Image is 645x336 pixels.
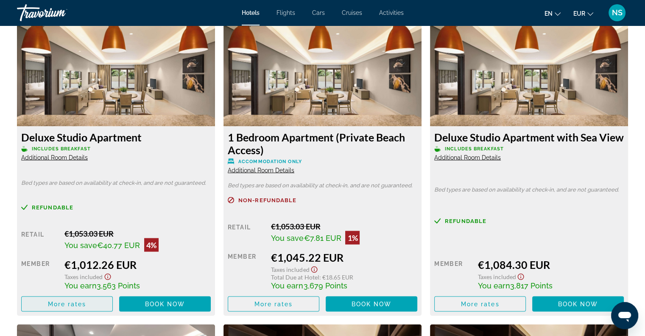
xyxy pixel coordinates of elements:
[532,296,624,311] button: Book now
[103,271,113,280] button: Show Taxes and Fees disclaimer
[434,258,471,290] div: Member
[558,300,598,307] span: Book now
[97,281,140,290] span: 3,563 Points
[97,240,140,249] span: €40.77 EUR
[461,300,500,307] span: More rates
[477,273,516,280] span: Taxes included
[21,154,88,161] span: Additional Room Details
[144,238,159,251] div: 4%
[64,229,211,238] div: €1,053.03 EUR
[271,273,417,280] div: : €18.65 EUR
[445,146,504,151] span: Includes Breakfast
[510,281,552,290] span: 3,817 Points
[223,20,422,126] img: b25ab612-1de4-4215-970a-bcb6f18ceeb9.jpeg
[32,204,73,210] span: Refundable
[64,273,103,280] span: Taxes included
[238,197,296,203] span: Non-refundable
[21,296,113,311] button: More rates
[271,281,303,290] span: You earn
[304,233,341,242] span: €7.81 EUR
[516,271,526,280] button: Show Taxes and Fees disclaimer
[21,204,211,210] a: Refundable
[276,9,295,16] a: Flights
[573,10,585,17] span: EUR
[228,167,294,173] span: Additional Room Details
[326,296,417,311] button: Book now
[48,300,87,307] span: More rates
[434,186,624,192] p: Bed types are based on availability at check-in, and are not guaranteed.
[228,182,417,188] p: Bed types are based on availability at check-in, and are not guaranteed.
[254,300,293,307] span: More rates
[271,221,417,231] div: €1,053.03 EUR
[312,9,325,16] a: Cars
[477,258,624,271] div: €1,084.30 EUR
[21,258,58,290] div: Member
[242,9,260,16] a: Hotels
[345,231,360,244] div: 1%
[606,4,628,22] button: User Menu
[32,146,91,151] span: Includes Breakfast
[271,265,309,273] span: Taxes included
[271,251,417,263] div: €1,045.22 EUR
[611,302,638,329] iframe: Кнопка запуска окна обмена сообщениями
[228,130,417,156] h3: 1 Bedroom Apartment (Private Beach Access)
[21,180,211,186] p: Bed types are based on availability at check-in, and are not guaranteed.
[445,218,486,223] span: Refundable
[430,20,628,126] img: b25ab612-1de4-4215-970a-bcb6f18ceeb9.jpeg
[21,130,211,143] h3: Deluxe Studio Apartment
[612,8,623,17] span: NS
[228,296,319,311] button: More rates
[228,221,265,244] div: Retail
[271,273,319,280] span: Total Due at Hotel
[145,300,185,307] span: Book now
[303,281,347,290] span: 3,679 Points
[17,2,102,24] a: Travorium
[119,296,211,311] button: Book now
[434,296,526,311] button: More rates
[477,281,510,290] span: You earn
[228,251,265,290] div: Member
[342,9,362,16] a: Cruises
[379,9,404,16] a: Activities
[238,158,302,164] span: Accommodation Only
[309,263,319,273] button: Show Taxes and Fees disclaimer
[64,281,97,290] span: You earn
[544,10,553,17] span: en
[352,300,392,307] span: Book now
[573,7,593,20] button: Change currency
[21,229,58,251] div: Retail
[271,233,304,242] span: You save
[64,240,97,249] span: You save
[544,7,561,20] button: Change language
[434,154,501,161] span: Additional Room Details
[434,217,624,224] a: Refundable
[17,20,215,126] img: b25ab612-1de4-4215-970a-bcb6f18ceeb9.jpeg
[434,130,624,143] h3: Deluxe Studio Apartment with Sea View
[64,258,211,271] div: €1,012.26 EUR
